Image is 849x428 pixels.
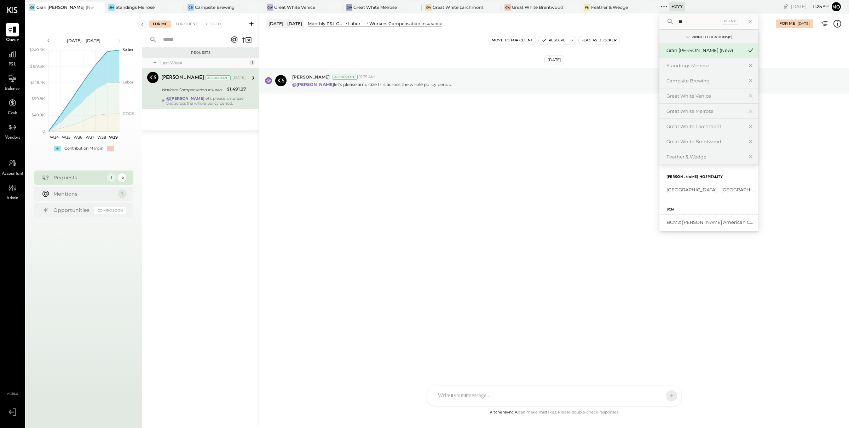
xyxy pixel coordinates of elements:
[94,207,126,214] div: Coming Soon
[6,37,19,44] span: Queue
[433,4,484,10] div: Great White Larchmont
[274,4,315,10] div: Great White Venice
[85,135,94,140] text: W37
[0,23,24,44] a: Queue
[666,175,723,180] label: [PERSON_NAME] Hospitality
[249,60,255,65] div: 1
[2,171,23,177] span: Accountant
[161,86,225,93] div: Workers Compensation Insurance
[227,86,246,93] div: $1,491.27
[512,4,563,10] div: Great White Brentwood
[353,4,397,10] div: Great White Melrose
[50,135,59,140] text: W34
[0,121,24,141] a: Vendors
[123,80,133,85] text: Labor
[0,72,24,92] a: Balance
[666,123,743,130] div: Great White Larchmont
[584,4,590,11] div: F&
[73,135,82,140] text: W36
[669,2,685,11] div: + 277
[31,112,45,117] text: $49.9K
[123,111,134,116] text: COGS
[504,4,511,11] div: GW
[292,74,330,80] span: [PERSON_NAME]
[64,146,103,151] div: Contribution Margin
[292,81,452,87] p: let's please amortize this across the whole policy period.
[5,135,20,141] span: Vendors
[232,75,246,81] div: [DATE]
[29,4,35,11] div: GB
[36,4,94,10] div: Gran [PERSON_NAME] (New)
[666,154,743,160] div: Feather & Wedge
[172,21,201,28] div: For Client
[666,93,743,99] div: Great White Venice
[831,1,842,12] button: No
[54,146,61,151] div: +
[359,74,375,80] span: 11:35 AM
[8,62,17,68] span: P&L
[195,4,235,10] div: Campsite Brewing
[54,37,114,44] div: [DATE] - [DATE]
[333,75,358,80] div: Accountant
[31,96,45,101] text: $99.8K
[118,190,126,198] div: 1
[30,64,45,69] text: $199.6K
[146,50,255,55] div: Requests
[97,135,106,140] text: W38
[202,21,224,28] div: Closed
[666,207,674,212] label: BCM
[666,47,743,54] div: Gran [PERSON_NAME] (New)
[798,21,810,26] div: [DATE]
[348,21,366,27] div: Labor Related Expenses
[107,173,116,182] div: 1
[206,75,231,80] div: Accountant
[62,135,70,140] text: W35
[29,47,45,52] text: $249.6K
[0,157,24,177] a: Accountant
[666,77,743,84] div: Campsite Brewing
[42,129,45,134] text: 0
[53,174,104,181] div: Requests
[346,4,352,11] div: GW
[292,82,334,87] strong: @[PERSON_NAME]
[107,146,114,151] div: -
[109,135,117,140] text: W39
[666,62,743,69] div: Standings Melrose
[591,4,628,10] div: Feather & Wedge
[308,21,345,27] div: Monthly P&L Comparison
[791,3,829,10] div: [DATE]
[267,4,273,11] div: GW
[782,3,789,10] div: copy link
[8,110,17,117] span: Cash
[666,219,755,226] div: BCM2: [PERSON_NAME] American Cooking
[118,173,126,182] div: 15
[779,21,795,27] div: For Me
[187,4,194,11] div: CB
[489,36,536,45] button: Move to for client
[6,195,18,202] span: Admin
[666,108,743,115] div: Great White Melrose
[149,21,171,28] div: For Me
[166,96,204,101] strong: @[PERSON_NAME]
[161,74,204,81] div: [PERSON_NAME]
[108,4,115,11] div: SM
[539,36,568,45] button: Resolve
[369,21,442,27] div: Workers Compensation Insurance
[53,207,91,214] div: Opportunities
[666,186,755,193] div: [GEOGRAPHIC_DATA] – [GEOGRAPHIC_DATA]
[266,19,304,28] div: [DATE] - [DATE]
[116,4,155,10] div: Standings Melrose
[160,60,248,66] div: Last Week
[544,56,564,64] div: [DATE]
[666,138,743,145] div: Great White Brentwood
[0,181,24,202] a: Admin
[425,4,432,11] div: GW
[692,35,732,40] div: Pinned Locations ( 8 )
[30,80,45,85] text: $149.7K
[0,47,24,68] a: P&L
[0,96,24,117] a: Cash
[5,86,20,92] span: Balance
[722,18,738,25] div: Clear
[166,96,246,106] div: let's please amortize this across the whole policy period.
[123,47,133,52] text: Sales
